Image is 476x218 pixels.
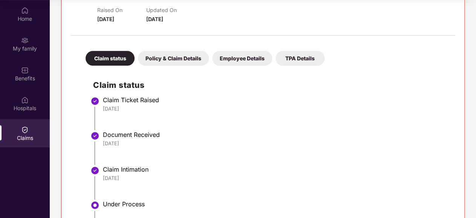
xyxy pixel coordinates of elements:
[21,66,29,74] img: svg+xml;base64,PHN2ZyBpZD0iQmVuZWZpdHMiIHhtbG5zPSJodHRwOi8vd3d3LnczLm9yZy8yMDAwL3N2ZyIgd2lkdGg9Ij...
[138,51,209,66] div: Policy & Claim Details
[90,131,99,140] img: svg+xml;base64,PHN2ZyBpZD0iU3RlcC1Eb25lLTMyeDMyIiB4bWxucz0iaHR0cDovL3d3dy53My5vcmcvMjAwMC9zdmciIH...
[212,51,272,66] div: Employee Details
[103,200,448,208] div: Under Process
[93,79,448,91] h2: Claim status
[103,131,448,138] div: Document Received
[103,105,448,112] div: [DATE]
[97,16,114,22] span: [DATE]
[90,97,99,106] img: svg+xml;base64,PHN2ZyBpZD0iU3RlcC1Eb25lLTMyeDMyIiB4bWxucz0iaHR0cDovL3d3dy53My5vcmcvMjAwMC9zdmciIH...
[275,51,324,66] div: TPA Details
[90,201,99,210] img: svg+xml;base64,PHN2ZyBpZD0iU3RlcC1BY3RpdmUtMzJ4MzIiIHhtbG5zPSJodHRwOi8vd3d3LnczLm9yZy8yMDAwL3N2Zy...
[21,37,29,44] img: svg+xml;base64,PHN2ZyB3aWR0aD0iMjAiIGhlaWdodD0iMjAiIHZpZXdCb3g9IjAgMCAyMCAyMCIgZmlsbD0ibm9uZSIgeG...
[86,51,135,66] div: Claim status
[103,140,448,147] div: [DATE]
[103,175,448,181] div: [DATE]
[146,16,163,22] span: [DATE]
[21,7,29,14] img: svg+xml;base64,PHN2ZyBpZD0iSG9tZSIgeG1sbnM9Imh0dHA6Ly93d3cudzMub3JnLzIwMDAvc3ZnIiB3aWR0aD0iMjAiIG...
[21,126,29,134] img: svg+xml;base64,PHN2ZyBpZD0iQ2xhaW0iIHhtbG5zPSJodHRwOi8vd3d3LnczLm9yZy8yMDAwL3N2ZyIgd2lkdGg9IjIwIi...
[97,7,146,13] p: Raised On
[103,96,448,104] div: Claim Ticket Raised
[103,166,448,173] div: Claim Intimation
[21,96,29,104] img: svg+xml;base64,PHN2ZyBpZD0iSG9zcGl0YWxzIiB4bWxucz0iaHR0cDovL3d3dy53My5vcmcvMjAwMC9zdmciIHdpZHRoPS...
[90,166,99,175] img: svg+xml;base64,PHN2ZyBpZD0iU3RlcC1Eb25lLTMyeDMyIiB4bWxucz0iaHR0cDovL3d3dy53My5vcmcvMjAwMC9zdmciIH...
[146,7,195,13] p: Updated On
